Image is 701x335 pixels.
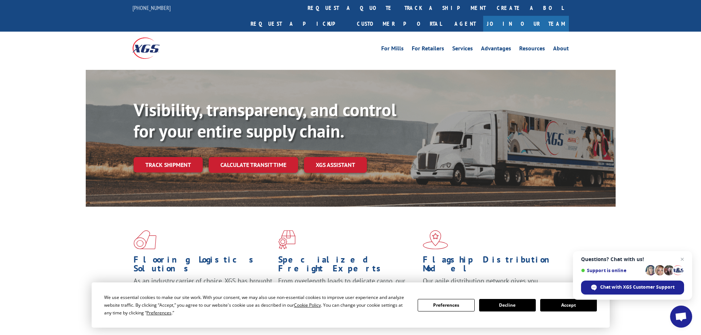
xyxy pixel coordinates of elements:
span: Support is online [581,268,643,273]
a: Agent [447,16,483,32]
span: Cookie Policy [294,302,321,308]
h1: Flooring Logistics Solutions [134,255,273,277]
div: Cookie Consent Prompt [92,282,610,328]
img: xgs-icon-total-supply-chain-intelligence-red [134,230,156,249]
a: Advantages [481,46,511,54]
a: About [553,46,569,54]
span: Our agile distribution network gives you nationwide inventory management on demand. [423,277,558,294]
p: From overlength loads to delicate cargo, our experienced staff knows the best way to move your fr... [278,277,417,309]
span: Close chat [678,255,687,264]
h1: Specialized Freight Experts [278,255,417,277]
a: Request a pickup [245,16,351,32]
a: Resources [519,46,545,54]
b: Visibility, transparency, and control for your entire supply chain. [134,98,396,142]
img: xgs-icon-focused-on-flooring-red [278,230,295,249]
span: As an industry carrier of choice, XGS has brought innovation and dedication to flooring logistics... [134,277,272,303]
div: We use essential cookies to make our site work. With your consent, we may also use non-essential ... [104,293,409,317]
a: Join Our Team [483,16,569,32]
a: Track shipment [134,157,203,172]
div: Chat with XGS Customer Support [581,281,684,295]
a: [PHONE_NUMBER] [132,4,171,11]
a: For Retailers [412,46,444,54]
button: Preferences [418,299,474,311]
span: Chat with XGS Customer Support [600,284,675,291]
a: Services [452,46,473,54]
a: For Mills [381,46,404,54]
a: Calculate transit time [209,157,298,173]
a: XGS ASSISTANT [304,157,367,173]
h1: Flagship Distribution Model [423,255,562,277]
span: Questions? Chat with us! [581,256,684,262]
div: Open chat [670,306,692,328]
span: Preferences [146,310,171,316]
button: Decline [479,299,536,311]
button: Accept [540,299,597,311]
img: xgs-icon-flagship-distribution-model-red [423,230,448,249]
a: Customer Portal [351,16,447,32]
